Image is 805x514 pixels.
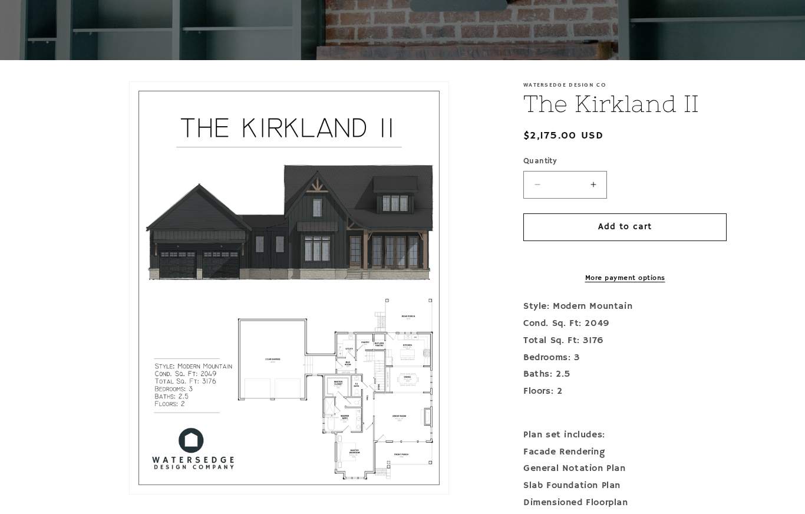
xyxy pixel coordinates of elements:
div: Facade Rendering [523,444,727,461]
div: Dimensioned Floorplan [523,495,727,512]
a: More payment options [523,273,727,284]
label: Quantity [523,156,727,167]
p: Style: Modern Mountain Cond. Sq. Ft: 2049 Total Sq. Ft: 3176 Bedrooms: 3 Baths: 2.5 Floors: 2 [523,298,727,417]
span: $2,175.00 USD [523,128,603,144]
h1: The Kirkland II [523,88,727,119]
p: Watersedge Design Co [523,81,727,88]
div: Slab Foundation Plan [523,477,727,495]
button: Add to cart [523,213,727,241]
div: General Notation Plan [523,460,727,477]
div: Plan set includes: [523,427,727,444]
